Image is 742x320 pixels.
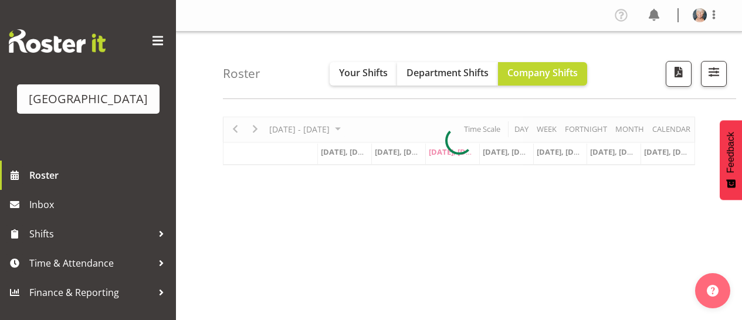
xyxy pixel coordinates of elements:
[223,67,260,80] h4: Roster
[29,284,153,301] span: Finance & Reporting
[507,66,578,79] span: Company Shifts
[707,285,719,297] img: help-xxl-2.png
[339,66,388,79] span: Your Shifts
[29,254,153,272] span: Time & Attendance
[701,61,727,87] button: Filter Shifts
[666,61,692,87] button: Download a PDF of the roster according to the set date range.
[9,29,106,53] img: Rosterit website logo
[29,196,170,213] span: Inbox
[693,8,707,22] img: ciska-vogelzang1258dc131d1b049cbd0e243664f1094c.png
[720,120,742,200] button: Feedback - Show survey
[29,90,148,108] div: [GEOGRAPHIC_DATA]
[726,132,736,173] span: Feedback
[397,62,498,86] button: Department Shifts
[330,62,397,86] button: Your Shifts
[29,225,153,243] span: Shifts
[498,62,587,86] button: Company Shifts
[406,66,489,79] span: Department Shifts
[29,166,170,184] span: Roster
